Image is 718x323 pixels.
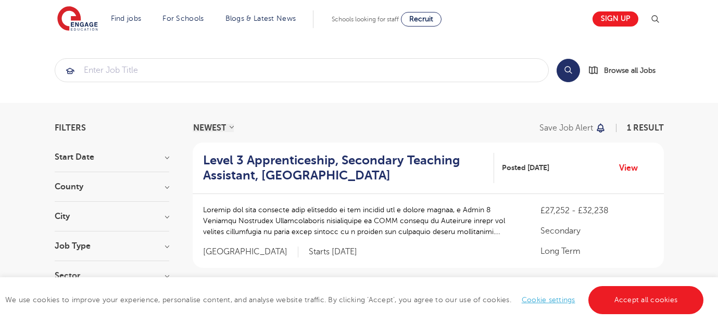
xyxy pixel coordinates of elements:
p: Secondary [540,225,653,237]
input: Submit [55,59,548,82]
span: 1 result [627,123,664,133]
span: Recruit [409,15,433,23]
a: Browse all Jobs [588,64,664,76]
p: Starts [DATE] [309,247,357,257]
p: Loremip dol sita consecte adip elitseddo ei tem incidid utl e dolore magnaa, e Admin 8 Veniamqu N... [203,204,520,237]
p: £27,252 - £32,238 [540,204,653,217]
div: Submit [55,58,549,82]
p: Long Term [540,245,653,257]
span: We use cookies to improve your experience, personalise content, and analyse website traffic. By c... [5,296,706,304]
span: Schools looking for staff [332,16,399,23]
button: Save job alert [539,124,607,132]
a: View [619,161,646,175]
span: Browse all Jobs [604,64,656,76]
span: Filters [55,124,86,132]
p: Save job alert [539,124,593,132]
button: Search [557,59,580,82]
img: Engage Education [57,6,98,32]
a: Level 3 Apprenticeship, Secondary Teaching Assistant, [GEOGRAPHIC_DATA] [203,153,494,183]
a: Sign up [593,11,638,27]
a: Find jobs [111,15,142,22]
span: [GEOGRAPHIC_DATA] [203,247,298,257]
a: Accept all cookies [588,286,704,314]
a: Recruit [401,12,442,27]
a: For Schools [162,15,204,22]
h2: Level 3 Apprenticeship, Secondary Teaching Assistant, [GEOGRAPHIC_DATA] [203,153,486,183]
h3: Job Type [55,242,169,250]
a: Cookie settings [522,296,575,304]
a: Blogs & Latest News [225,15,296,22]
h3: Start Date [55,153,169,161]
h3: County [55,183,169,191]
h3: Sector [55,272,169,280]
span: Posted [DATE] [502,162,549,173]
h3: City [55,212,169,221]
